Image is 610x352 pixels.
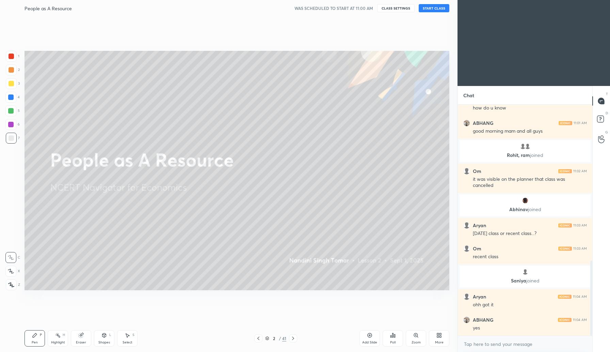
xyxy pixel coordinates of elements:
div: Z [6,279,20,290]
div: P [40,333,42,337]
p: T [606,91,608,97]
div: how do u know [473,105,587,112]
span: joined [528,206,541,212]
div: 11:04 AM [573,318,587,322]
img: default.png [463,168,470,175]
img: default.png [524,143,531,150]
div: 3 [6,78,20,89]
div: Add Slide [362,341,377,344]
img: iconic-light.a09c19a4.png [558,169,572,173]
div: 11:03 AM [573,223,587,228]
div: L [109,333,111,337]
button: START CLASS [419,4,449,12]
div: 41 [282,335,286,341]
img: iconic-light.a09c19a4.png [558,318,572,322]
div: Shapes [98,341,110,344]
p: Rohit, ram [464,152,587,158]
img: iconic-light.a09c19a4.png [558,247,572,251]
div: More [435,341,444,344]
img: default.png [463,293,470,300]
img: 57bd84f0a0df4b5d8904cadda9572515.jpg [463,120,470,127]
div: Pen [32,341,38,344]
p: Chat [458,86,480,104]
h5: WAS SCHEDULED TO START AT 11:00 AM [294,5,373,11]
p: Saniya [464,278,587,283]
div: / [279,336,281,340]
div: 1 [6,51,19,62]
div: grid [458,105,592,336]
img: default.png [463,222,470,229]
div: yes [473,325,587,332]
div: recent class [473,253,587,260]
h6: ABHANG [473,317,494,323]
h4: People as A Resource [25,5,72,12]
div: 2 [271,336,277,340]
div: H [63,333,65,337]
div: 4 [5,92,20,103]
div: 11:02 AM [573,169,587,173]
img: abfd94bb2e874892bae39d7c49f91136.jpg [522,197,529,204]
div: Poll [390,341,396,344]
div: [DATE] class or recent class...? [473,230,587,237]
span: joined [526,277,540,284]
div: Select [123,341,132,344]
h6: ABHANG [473,120,494,126]
span: joined [530,152,543,158]
div: 7 [6,133,20,144]
p: G [605,130,608,135]
img: 57bd84f0a0df4b5d8904cadda9572515.jpg [463,317,470,323]
h6: Aryan [473,222,486,229]
div: Eraser [76,341,86,344]
img: iconic-light.a09c19a4.png [558,295,572,299]
div: 11:01 AM [574,121,587,125]
div: 5 [5,105,20,116]
button: CLASS SETTINGS [377,4,415,12]
h6: Om [473,246,481,252]
div: 6 [5,119,20,130]
img: default.png [522,268,529,275]
div: it was visible on the planner that class was cancelled [473,176,587,189]
div: good morning mam and all guys [473,128,587,135]
p: Abhinav [464,207,587,212]
h6: Om [473,168,481,174]
img: default.png [463,245,470,252]
h6: Aryan [473,294,486,300]
img: iconic-light.a09c19a4.png [558,223,572,228]
img: iconic-light.a09c19a4.png [559,121,572,125]
div: X [5,266,20,277]
div: 11:04 AM [573,295,587,299]
div: 2 [6,64,20,75]
div: Zoom [412,341,421,344]
div: C [5,252,20,263]
div: Highlight [51,341,65,344]
img: default.png [519,143,526,150]
div: ohh got it [473,302,587,308]
div: 11:03 AM [573,247,587,251]
p: D [606,111,608,116]
div: S [132,333,134,337]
